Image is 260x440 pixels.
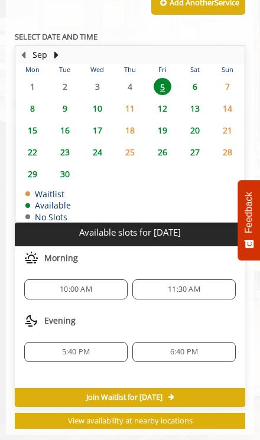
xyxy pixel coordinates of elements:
td: Select day21 [212,119,244,141]
p: Available slots for [DATE] [19,227,240,237]
div: 5:40 PM [24,342,128,362]
span: Evening [44,316,76,325]
span: 28 [219,144,236,161]
span: Feedback [243,191,254,233]
span: View availability at nearby locations [68,415,193,426]
td: Select day26 [147,141,179,163]
td: Select day20 [179,119,212,141]
th: Mon [16,64,48,76]
td: Waitlist [25,190,71,198]
td: Select day16 [48,119,81,141]
span: 14 [219,100,236,117]
td: Select day10 [81,97,113,119]
td: Select day24 [81,141,113,163]
span: 30 [56,165,74,182]
td: Select day27 [179,141,212,163]
img: evening slots [24,314,38,328]
td: Select day28 [212,141,244,163]
td: Select day25 [113,141,146,163]
td: Select day11 [113,97,146,119]
span: 15 [24,122,41,139]
td: Select day22 [16,141,48,163]
button: Previous Month [18,48,28,61]
img: morning slots [24,251,38,265]
span: 17 [89,122,106,139]
th: Fri [147,64,179,76]
span: 7 [219,78,236,95]
td: Select day18 [113,119,146,141]
span: 18 [121,122,139,139]
span: 11:30 AM [168,285,200,294]
span: 6:40 PM [170,347,198,357]
td: Select day14 [212,97,244,119]
div: 11:30 AM [132,279,236,299]
span: 25 [121,144,139,161]
td: Select day6 [179,76,212,97]
td: Select day29 [16,163,48,185]
th: Wed [81,64,113,76]
span: 12 [154,100,171,117]
span: 11 [121,100,139,117]
span: 6 [186,78,204,95]
span: 23 [56,144,74,161]
span: 27 [186,144,204,161]
th: Sat [179,64,212,76]
span: 24 [89,144,106,161]
th: Sun [212,64,244,76]
button: Feedback - Show survey [238,180,260,260]
td: Select day15 [16,119,48,141]
span: 20 [186,122,204,139]
td: Select day23 [48,141,81,163]
span: 10:00 AM [60,285,92,294]
span: 26 [154,144,171,161]
td: Select day12 [147,97,179,119]
td: Select day7 [212,76,244,97]
td: Select day13 [179,97,212,119]
div: 6:40 PM [132,342,236,362]
span: Join Waitlist for [DATE] [86,393,162,402]
span: 8 [24,100,41,117]
b: SELECT DATE AND TIME [15,31,97,42]
span: 29 [24,165,41,182]
button: Sep [32,48,47,61]
span: 5 [154,78,171,95]
td: Select day19 [147,119,179,141]
td: Select day30 [48,163,81,185]
td: Available [25,201,71,210]
span: 13 [186,100,204,117]
button: View availability at nearby locations [15,413,245,429]
span: 22 [24,144,41,161]
td: Select day17 [81,119,113,141]
td: Select day8 [16,97,48,119]
td: Select day5 [147,76,179,97]
div: 10:00 AM [24,279,128,299]
span: Morning [44,253,78,263]
span: 10 [89,100,106,117]
span: 5:40 PM [62,347,90,357]
button: Next Month [51,48,61,61]
td: No Slots [25,213,71,221]
span: 21 [219,122,236,139]
td: Select day9 [48,97,81,119]
span: 9 [56,100,74,117]
span: 19 [154,122,171,139]
th: Tue [48,64,81,76]
span: 16 [56,122,74,139]
th: Thu [113,64,146,76]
